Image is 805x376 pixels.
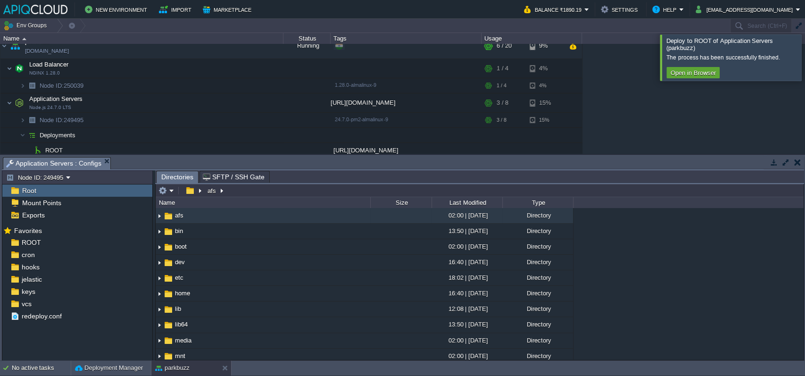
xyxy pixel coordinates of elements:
div: Directory [502,333,573,348]
span: Exports [20,211,46,219]
button: Balance ₹1890.19 [524,4,584,15]
button: New Environment [85,4,150,15]
span: 250039 [39,82,85,90]
img: AMDAwAAAACH5BAEAAAAALAAAAAABAAEAAAICRAEAOw== [0,33,8,58]
span: Node ID: [40,82,64,89]
span: cron [20,251,36,259]
div: The process has been successfully finished. [666,54,799,61]
a: mnt [174,352,187,360]
span: Mount Points [20,199,63,207]
div: 18:02 | [DATE] [432,270,502,285]
img: AMDAwAAAACH5BAEAAAAALAAAAAABAAEAAAICRAEAOw== [25,143,31,158]
img: AMDAwAAAACH5BAEAAAAALAAAAAABAAEAAAICRAEAOw== [20,78,25,93]
div: Directory [502,349,573,363]
a: ROOT [44,146,64,154]
div: No active tasks [12,360,71,376]
a: hooks [20,263,41,271]
div: 12:08 | [DATE] [432,301,502,316]
div: 4% [530,78,560,93]
div: Directory [502,286,573,301]
span: Load Balancer [28,60,70,68]
div: 15% [530,113,560,127]
img: AMDAwAAAACH5BAEAAAAALAAAAAABAAEAAAICRAEAOw== [156,271,163,285]
button: Settings [601,4,640,15]
div: Running [283,33,331,58]
img: AMDAwAAAACH5BAEAAAAALAAAAAABAAEAAAICRAEAOw== [20,113,25,127]
div: 02:00 | [DATE] [432,239,502,254]
span: Deploy to ROOT of Application Servers (parkbuzz) [666,37,773,51]
a: keys [20,287,37,296]
div: Tags [331,33,481,44]
div: 13:50 | [DATE] [432,224,502,238]
div: Last Modified [432,197,502,208]
span: Node.js 24.7.0 LTS [29,105,71,110]
span: home [174,289,191,297]
img: APIQCloud [3,5,67,14]
span: lib64 [174,320,189,328]
img: AMDAwAAAACH5BAEAAAAALAAAAAABAAEAAAICRAEAOw== [156,224,163,239]
a: Node ID:250039 [39,82,85,90]
div: 02:00 | [DATE] [432,333,502,348]
img: AMDAwAAAACH5BAEAAAAALAAAAAABAAEAAAICRAEAOw== [25,113,39,127]
button: Env Groups [3,19,50,32]
a: boot [174,242,188,251]
img: AMDAwAAAACH5BAEAAAAALAAAAAABAAEAAAICRAEAOw== [13,59,26,78]
a: Node ID:249495 [39,116,85,124]
span: Application Servers [28,95,84,103]
div: Directory [502,317,573,332]
div: Name [157,197,370,208]
img: AMDAwAAAACH5BAEAAAAALAAAAAABAAEAAAICRAEAOw== [7,93,12,112]
button: Help [652,4,679,15]
div: 1 / 4 [497,59,508,78]
button: Open in Browser [668,68,718,77]
div: 3 / 8 [497,113,506,127]
button: Node ID: 249495 [6,173,66,182]
img: AMDAwAAAACH5BAEAAAAALAAAAAABAAEAAAICRAEAOw== [25,128,39,142]
a: afs [174,211,185,219]
div: Directory [502,239,573,254]
a: dev [174,258,186,266]
div: 16:40 | [DATE] [432,286,502,301]
input: Click to enter the path [156,184,804,197]
a: jelastic [20,275,43,284]
a: lib [174,305,183,313]
img: AMDAwAAAACH5BAEAAAAALAAAAAABAAEAAAICRAEAOw== [156,255,163,270]
img: AMDAwAAAACH5BAEAAAAALAAAAAABAAEAAAICRAEAOw== [163,351,174,361]
div: Size [371,197,432,208]
img: AMDAwAAAACH5BAEAAAAALAAAAAABAAEAAAICRAEAOw== [31,143,44,158]
img: AMDAwAAAACH5BAEAAAAALAAAAAABAAEAAAICRAEAOw== [163,258,174,268]
div: Type [503,197,573,208]
div: 6 / 20 [497,33,512,58]
img: AMDAwAAAACH5BAEAAAAALAAAAAABAAEAAAICRAEAOw== [13,93,26,112]
div: Directory [502,224,573,238]
a: etc [174,274,185,282]
div: 15% [530,93,560,112]
img: AMDAwAAAACH5BAEAAAAALAAAAAABAAEAAAICRAEAOw== [156,240,163,254]
img: AMDAwAAAACH5BAEAAAAALAAAAAABAAEAAAICRAEAOw== [8,33,22,58]
div: 3 / 8 [497,93,508,112]
img: AMDAwAAAACH5BAEAAAAALAAAAAABAAEAAAICRAEAOw== [163,335,174,346]
a: media [174,336,193,344]
span: Node ID: [40,117,64,124]
span: bin [174,227,184,235]
div: Directory [502,301,573,316]
div: Usage [482,33,581,44]
div: Status [284,33,330,44]
div: 16:40 | [DATE] [432,255,502,269]
img: AMDAwAAAACH5BAEAAAAALAAAAAABAAEAAAICRAEAOw== [163,273,174,284]
a: Load BalancerNGINX 1.28.0 [28,61,70,68]
img: AMDAwAAAACH5BAEAAAAALAAAAAABAAEAAAICRAEAOw== [156,334,163,348]
span: vcs [20,300,33,308]
a: Root [20,186,38,195]
button: Marketplace [203,4,254,15]
img: AMDAwAAAACH5BAEAAAAALAAAAAABAAEAAAICRAEAOw== [156,209,163,223]
div: 9% [530,33,560,58]
div: 1 / 4 [497,78,506,93]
